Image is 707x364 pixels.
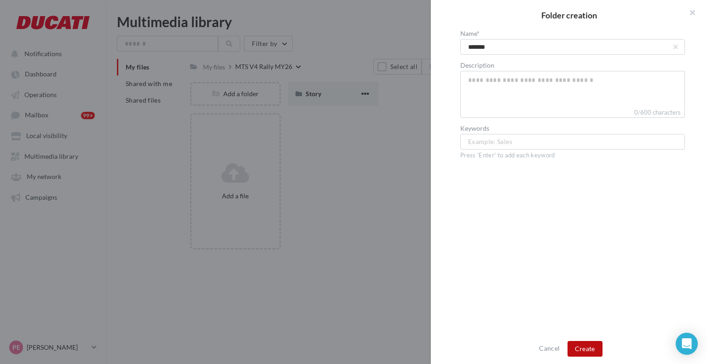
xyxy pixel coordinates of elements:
[535,343,563,354] button: Cancel
[446,11,692,19] h2: Folder creation
[676,333,698,355] div: Open Intercom Messenger
[460,108,685,118] label: 0/600 characters
[468,137,512,147] span: Example: Sales
[568,341,603,357] button: Create
[460,62,685,69] label: Description
[460,151,685,160] div: Press 'Enter' to add each keyword
[460,125,685,132] label: Keywords
[460,30,685,37] label: Name*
